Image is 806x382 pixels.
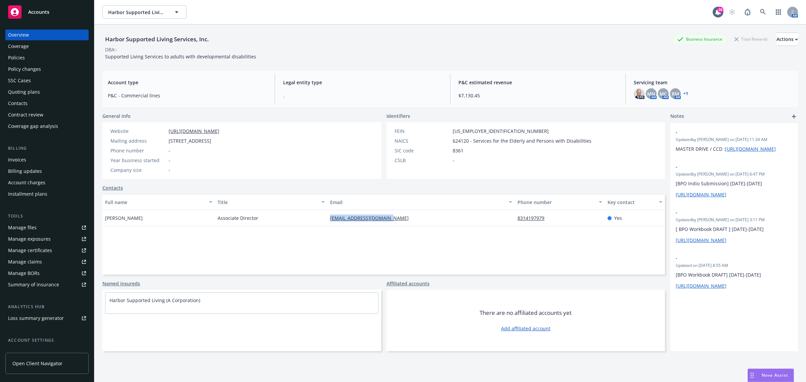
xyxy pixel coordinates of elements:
[5,64,89,75] a: Policy changes
[5,145,89,152] div: Billing
[5,75,89,86] a: SSC Cases
[518,199,595,206] div: Phone number
[169,137,211,144] span: [STREET_ADDRESS]
[453,128,549,135] span: [US_EMPLOYER_IDENTIFICATION_NUMBER]
[676,262,793,269] span: Updated on [DATE] 8:55 AM
[731,35,771,43] div: Total Rewards
[676,180,793,187] p: [BPO Indio Submission] [DATE]-[DATE]
[518,215,550,221] a: 8314197979
[634,88,644,99] img: photo
[634,79,793,86] span: Servicing team
[8,245,52,256] div: Manage certificates
[647,90,655,97] span: MN
[790,112,798,121] a: add
[670,203,798,249] div: -Updatedby [PERSON_NAME] on [DATE] 3:11 PM[ BPO Workbook DRAFT ] [DATE]-[DATE][URL][DOMAIN_NAME]
[676,271,793,278] p: [BPO Workbook DRAFT] [DATE]-[DATE]
[5,177,89,188] a: Account charges
[12,360,62,367] span: Open Client Navigator
[670,249,798,295] div: -Updated on [DATE] 8:55 AM[BPO Workbook DRAFT] [DATE]-[DATE][URL][DOMAIN_NAME]
[5,234,89,244] a: Manage exposures
[218,214,258,222] span: Associate Director
[676,171,793,177] span: Updated by [PERSON_NAME] on [DATE] 6:47 PM
[8,256,42,267] div: Manage claims
[776,33,798,46] button: Actions
[102,5,186,19] button: Harbor Supported Living Services, Inc.
[8,222,37,233] div: Manage files
[8,41,29,52] div: Coverage
[501,325,550,332] a: Add affiliated account
[5,313,89,324] a: Loss summary generator
[218,199,317,206] div: Title
[395,137,450,144] div: NAICS
[762,372,788,378] span: Nova Assist
[5,52,89,63] a: Policies
[102,194,215,210] button: Full name
[670,123,798,158] div: -Updatedby [PERSON_NAME] on [DATE] 11:34 AMMASTER DRIVE / CCD :[URL][DOMAIN_NAME]
[5,213,89,220] div: Tools
[453,147,463,154] span: 8361
[8,346,37,357] div: Service team
[8,234,51,244] div: Manage exposures
[676,237,726,243] a: [URL][DOMAIN_NAME]
[670,158,798,203] div: -Updatedby [PERSON_NAME] on [DATE] 6:47 PM[BPO Indio Submission] [DATE]-[DATE][URL][DOMAIN_NAME]
[387,112,410,120] span: Identifiers
[28,9,49,15] span: Accounts
[330,215,414,221] a: [EMAIL_ADDRESS][DOMAIN_NAME]
[676,145,793,152] p: MASTER DRIVE / CCD :
[8,279,59,290] div: Summary of insurance
[169,147,170,154] span: -
[515,194,605,210] button: Phone number
[8,52,25,63] div: Policies
[108,9,166,16] span: Harbor Supported Living Services, Inc.
[480,309,572,317] span: There are no affiliated accounts yet
[756,5,770,19] a: Search
[395,157,450,164] div: CSLB
[169,157,170,164] span: -
[395,147,450,154] div: SIC code
[608,199,655,206] div: Key contact
[8,177,45,188] div: Account charges
[8,154,26,165] div: Invoices
[108,79,267,86] span: Account type
[5,279,89,290] a: Summary of insurance
[605,194,665,210] button: Key contact
[110,128,166,135] div: Website
[8,98,28,109] div: Contacts
[169,128,219,134] a: [URL][DOMAIN_NAME]
[110,147,166,154] div: Phone number
[676,254,775,261] span: -
[283,79,442,86] span: Legal entity type
[105,46,118,53] div: DBA: -
[395,128,450,135] div: FEIN
[5,3,89,21] a: Accounts
[676,191,726,198] a: [URL][DOMAIN_NAME]
[387,280,430,287] a: Affiliated accounts
[676,283,726,289] a: [URL][DOMAIN_NAME]
[105,214,143,222] span: [PERSON_NAME]
[676,137,793,143] span: Updated by [PERSON_NAME] on [DATE] 11:34 AM
[102,112,131,120] span: General info
[717,7,723,13] div: 39
[110,157,166,164] div: Year business started
[614,214,622,222] span: Yes
[5,121,89,132] a: Coverage gap analysis
[674,35,726,43] div: Business Insurance
[5,245,89,256] a: Manage certificates
[5,30,89,40] a: Overview
[458,92,617,99] span: $7,130.45
[5,303,89,310] div: Analytics hub
[676,163,775,170] span: -
[5,166,89,177] a: Billing updates
[8,166,42,177] div: Billing updates
[105,199,205,206] div: Full name
[670,112,684,121] span: Notes
[327,194,515,210] button: Email
[5,337,89,344] div: Account settings
[8,109,43,120] div: Contract review
[748,369,756,382] div: Drag to move
[676,209,775,216] span: -
[5,154,89,165] a: Invoices
[676,217,793,223] span: Updated by [PERSON_NAME] on [DATE] 3:11 PM
[108,92,267,99] span: P&C - Commercial lines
